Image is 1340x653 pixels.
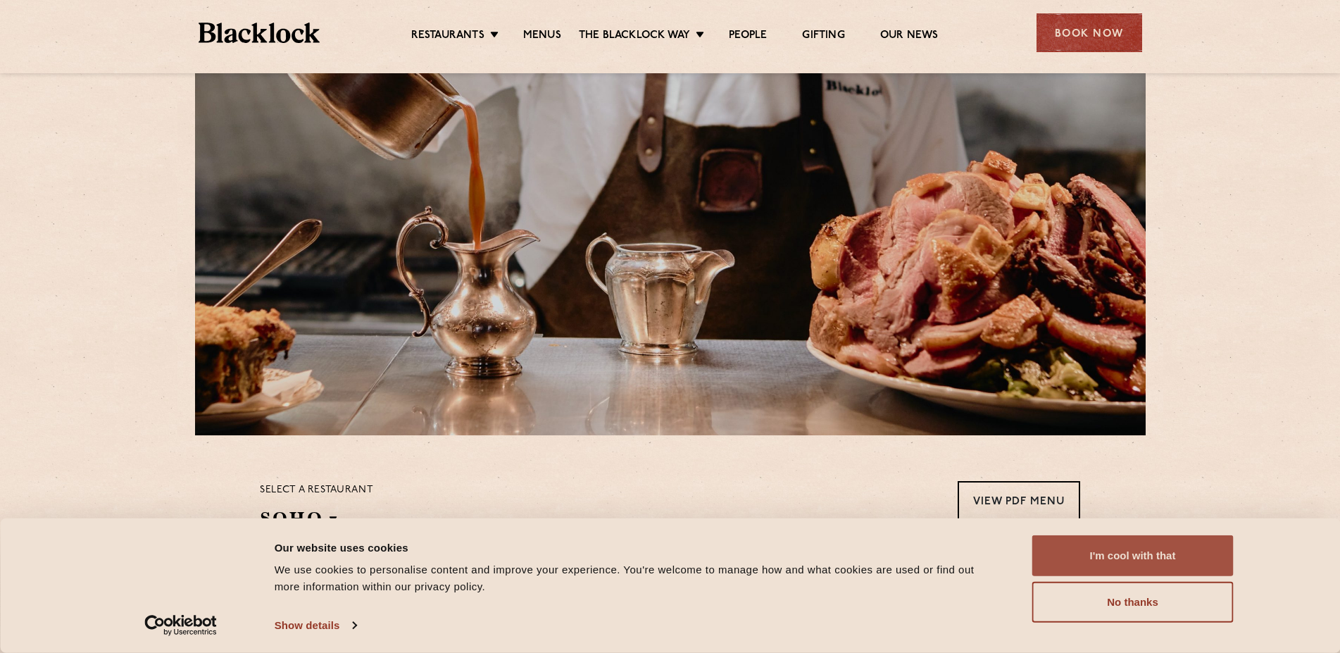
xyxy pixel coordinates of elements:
a: People [729,29,767,44]
button: No thanks [1032,582,1234,623]
a: Menus [523,29,561,44]
a: Show details [275,615,356,636]
a: Usercentrics Cookiebot - opens in a new window [119,615,242,636]
div: We use cookies to personalise content and improve your experience. You're welcome to manage how a... [275,561,1001,595]
div: Our website uses cookies [275,539,1001,556]
a: The Blacklock Way [579,29,690,44]
button: I'm cool with that [1032,535,1234,576]
p: Select a restaurant [260,481,373,499]
h2: SOHO [260,506,337,538]
a: Gifting [802,29,844,44]
a: Our News [880,29,939,44]
div: Book Now [1037,13,1142,52]
img: BL_Textured_Logo-footer-cropped.svg [199,23,320,43]
a: Restaurants [411,29,484,44]
a: View PDF Menu [958,481,1080,520]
